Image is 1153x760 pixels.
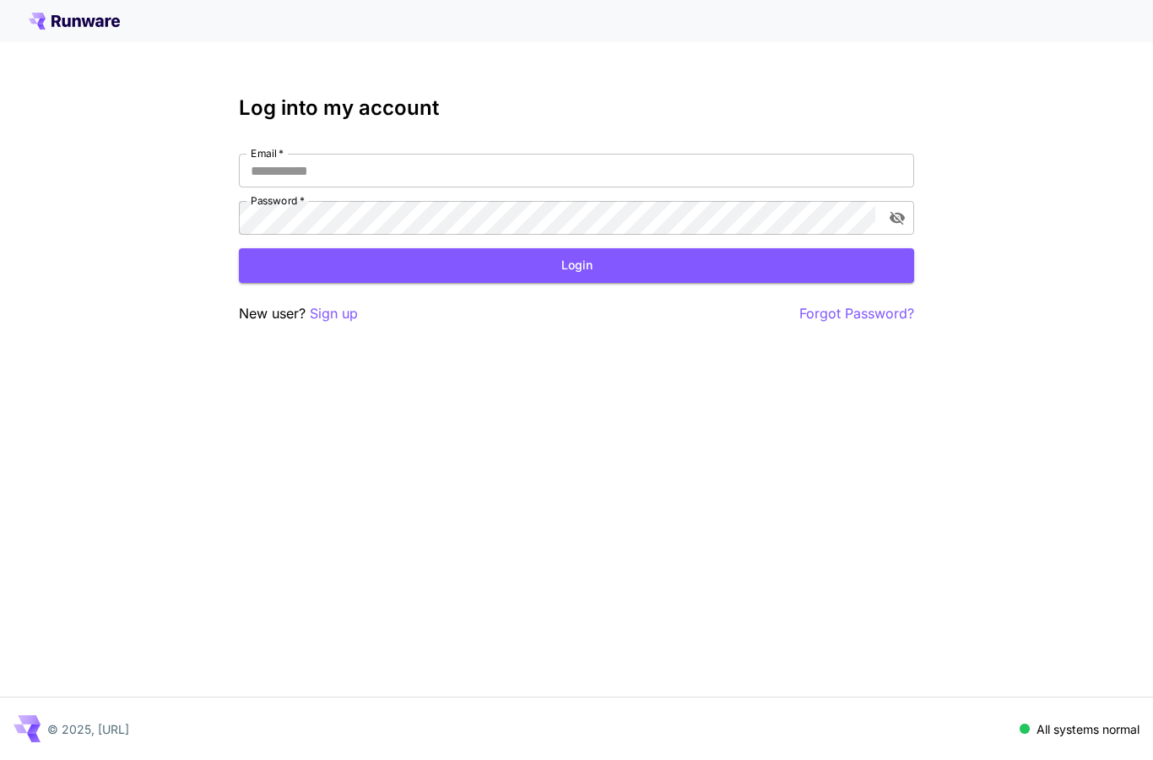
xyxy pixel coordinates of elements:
[239,96,914,120] h3: Log into my account
[310,303,358,324] button: Sign up
[239,248,914,283] button: Login
[47,720,129,738] p: © 2025, [URL]
[799,303,914,324] button: Forgot Password?
[882,203,912,233] button: toggle password visibility
[251,146,284,160] label: Email
[251,193,305,208] label: Password
[239,303,358,324] p: New user?
[1037,720,1139,738] p: All systems normal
